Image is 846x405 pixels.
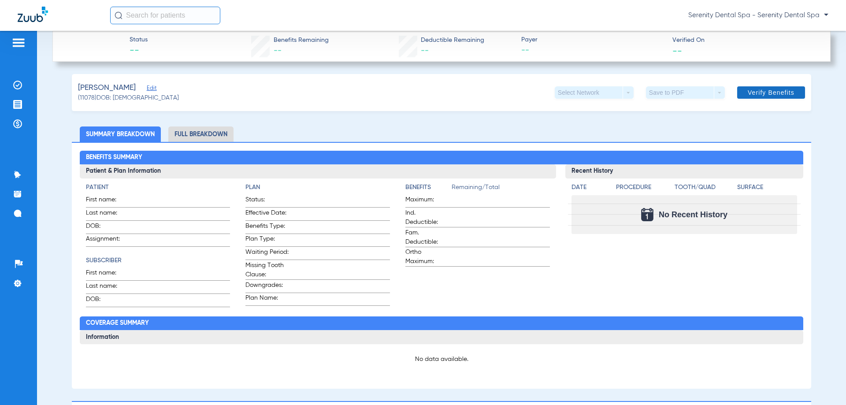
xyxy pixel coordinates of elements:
h4: Benefits [405,183,452,192]
h4: Date [571,183,609,192]
span: Plan Type: [245,234,289,246]
h4: Surface [737,183,797,192]
span: Plan Name: [245,294,289,305]
app-breakdown-title: Tooth/Quad [675,183,735,195]
span: Payer [521,35,665,45]
app-breakdown-title: Date [571,183,609,195]
h4: Tooth/Quad [675,183,735,192]
span: First name: [86,268,129,280]
span: Last name: [86,282,129,294]
h3: Patient & Plan Information [80,164,556,178]
h2: Coverage Summary [80,316,804,331]
app-breakdown-title: Procedure [616,183,672,195]
h3: Recent History [565,164,804,178]
h4: Plan [245,183,390,192]
span: Ortho Maximum: [405,248,449,266]
span: [PERSON_NAME] [78,82,136,93]
span: Benefits Remaining [274,36,329,45]
h4: Patient [86,183,230,192]
span: Verified On [672,36,816,45]
span: Verify Benefits [748,89,794,96]
span: -- [130,45,148,57]
span: (11078) DOB: [DEMOGRAPHIC_DATA] [78,93,179,103]
span: Last name: [86,208,129,220]
span: -- [274,47,282,55]
span: -- [672,46,682,55]
h4: Procedure [616,183,672,192]
input: Search for patients [110,7,220,24]
span: -- [521,45,665,56]
span: Maximum: [405,195,449,207]
img: Zuub Logo [18,7,48,22]
span: Fam. Deductible: [405,228,449,247]
li: Full Breakdown [168,126,234,142]
img: Calendar [641,208,653,221]
span: Serenity Dental Spa - Serenity Dental Spa [688,11,828,20]
app-breakdown-title: Benefits [405,183,452,195]
span: DOB: [86,295,129,307]
h2: Benefits Summary [80,151,804,165]
span: Effective Date: [245,208,289,220]
span: Remaining/Total [452,183,550,195]
span: -- [421,47,429,55]
span: DOB: [86,222,129,234]
span: Downgrades: [245,281,289,293]
h3: Information [80,330,804,344]
span: First name: [86,195,129,207]
span: Assignment: [86,234,129,246]
p: No data available. [86,355,798,364]
span: Missing Tooth Clause: [245,261,289,279]
span: Edit [147,85,155,93]
img: hamburger-icon [11,37,26,48]
app-breakdown-title: Surface [737,183,797,195]
span: Ind. Deductible: [405,208,449,227]
span: Benefits Type: [245,222,289,234]
span: Waiting Period: [245,248,289,260]
span: Status: [245,195,289,207]
span: Status [130,35,148,45]
li: Summary Breakdown [80,126,161,142]
img: Search Icon [115,11,122,19]
button: Verify Benefits [737,86,805,99]
span: No Recent History [659,210,727,219]
span: Deductible Remaining [421,36,484,45]
h4: Subscriber [86,256,230,265]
